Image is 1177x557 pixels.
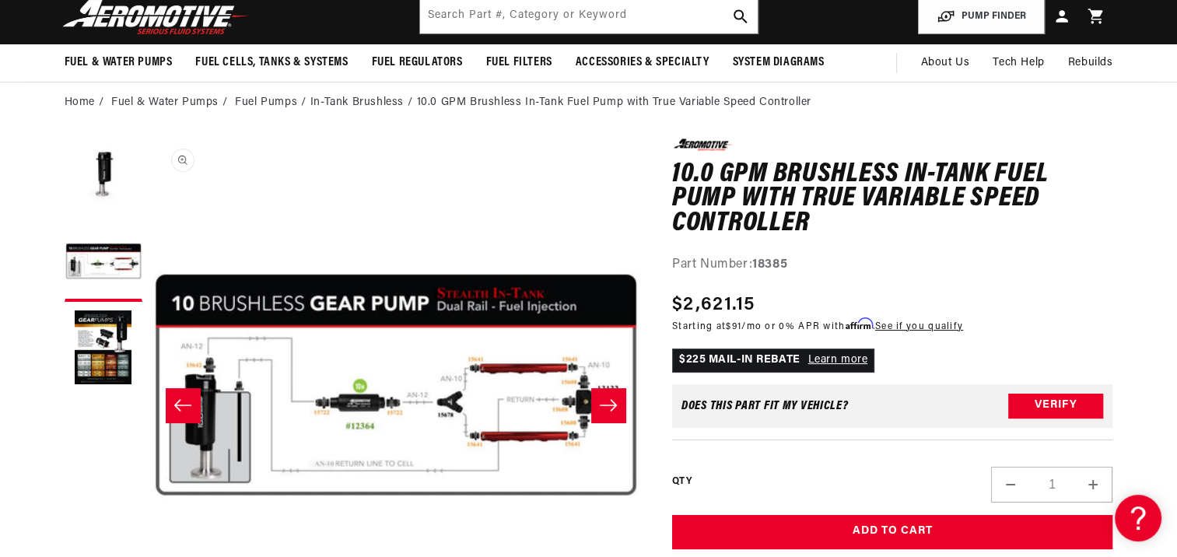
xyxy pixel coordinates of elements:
span: Fuel & Water Pumps [65,54,173,71]
span: Fuel Cells, Tanks & Systems [195,54,348,71]
li: 10.0 GPM Brushless In-Tank Fuel Pump with True Variable Speed Controller [417,94,811,111]
a: Fuel & Water Pumps [111,94,219,111]
summary: Tech Help [981,44,1056,82]
button: Slide right [591,388,625,422]
p: $225 MAIL-IN REBATE [672,349,874,372]
summary: Rebuilds [1056,44,1125,82]
span: System Diagrams [733,54,825,71]
summary: Fuel & Water Pumps [53,44,184,81]
button: Load image 2 in gallery view [65,224,142,302]
summary: Fuel Cells, Tanks & Systems [184,44,359,81]
span: $91 [726,322,741,331]
span: $2,621.15 [672,291,755,319]
button: Verify [1008,394,1103,419]
button: Load image 1 in gallery view [65,138,142,216]
span: Rebuilds [1068,54,1113,72]
summary: Fuel Filters [475,44,564,81]
label: QTY [672,475,692,489]
strong: 18385 [752,258,787,271]
span: About Us [920,57,969,68]
li: In-Tank Brushless [310,94,417,111]
a: Fuel Pumps [235,94,297,111]
div: Does This part fit My vehicle? [681,400,849,412]
h1: 10.0 GPM Brushless In-Tank Fuel Pump with True Variable Speed Controller [672,163,1113,236]
div: Part Number: [672,255,1113,275]
span: Fuel Regulators [372,54,463,71]
a: See if you qualify - Learn more about Affirm Financing (opens in modal) [875,322,963,331]
button: Slide left [166,388,200,422]
span: Affirm [846,318,873,330]
p: Starting at /mo or 0% APR with . [672,319,963,334]
a: Home [65,94,95,111]
span: Fuel Filters [486,54,552,71]
span: Tech Help [993,54,1044,72]
nav: breadcrumbs [65,94,1113,111]
summary: System Diagrams [721,44,836,81]
button: Load image 3 in gallery view [65,310,142,387]
summary: Fuel Regulators [360,44,475,81]
span: Accessories & Specialty [576,54,709,71]
a: Learn more [808,354,868,366]
button: Add to Cart [672,515,1113,550]
summary: Accessories & Specialty [564,44,721,81]
a: About Us [909,44,981,82]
